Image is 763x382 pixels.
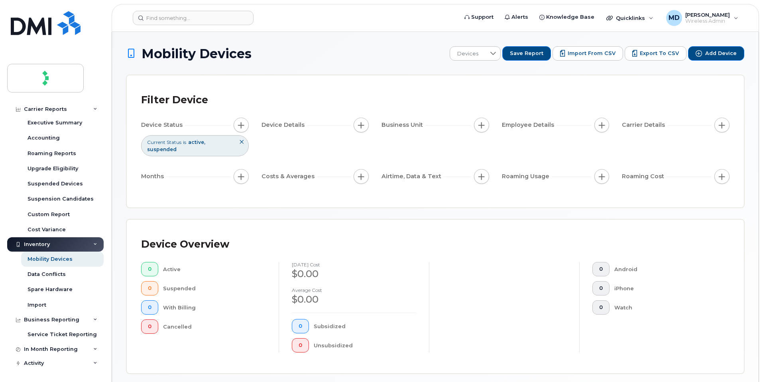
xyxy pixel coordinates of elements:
[614,262,717,276] div: Android
[141,90,208,110] div: Filter Device
[188,139,205,145] span: active
[553,46,623,61] button: Import from CSV
[141,172,166,181] span: Months
[141,121,185,129] span: Device Status
[292,267,416,281] div: $0.00
[599,285,603,291] span: 0
[314,338,417,352] div: Unsubsidized
[450,47,486,61] span: Devices
[147,146,177,152] span: suspended
[163,319,266,334] div: Cancelled
[148,285,151,291] span: 0
[141,262,158,276] button: 0
[299,323,302,329] span: 0
[147,139,181,146] span: Current Status
[183,139,186,146] span: is
[141,234,229,255] div: Device Overview
[292,293,416,306] div: $0.00
[599,266,603,272] span: 0
[614,300,717,315] div: Watch
[141,281,158,295] button: 0
[622,121,667,129] span: Carrier Details
[688,46,744,61] button: Add Device
[141,319,158,334] button: 0
[614,281,717,295] div: iPhone
[510,50,543,57] span: Save Report
[141,300,158,315] button: 0
[142,47,252,61] span: Mobility Devices
[705,50,737,57] span: Add Device
[262,121,307,129] span: Device Details
[592,281,610,295] button: 0
[625,46,686,61] button: Export to CSV
[622,172,667,181] span: Roaming Cost
[262,172,317,181] span: Costs & Averages
[599,304,603,311] span: 0
[292,338,309,352] button: 0
[148,323,151,330] span: 0
[163,300,266,315] div: With Billing
[292,262,416,267] h4: [DATE] cost
[314,319,417,333] div: Subsidized
[292,319,309,333] button: 0
[381,172,444,181] span: Airtime, Data & Text
[592,262,610,276] button: 0
[568,50,616,57] span: Import from CSV
[148,304,151,311] span: 0
[502,46,551,61] button: Save Report
[292,287,416,293] h4: Average cost
[148,266,151,272] span: 0
[502,121,557,129] span: Employee Details
[163,281,266,295] div: Suspended
[640,50,679,57] span: Export to CSV
[502,172,552,181] span: Roaming Usage
[163,262,266,276] div: Active
[381,121,425,129] span: Business Unit
[299,342,302,349] span: 0
[592,300,610,315] button: 0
